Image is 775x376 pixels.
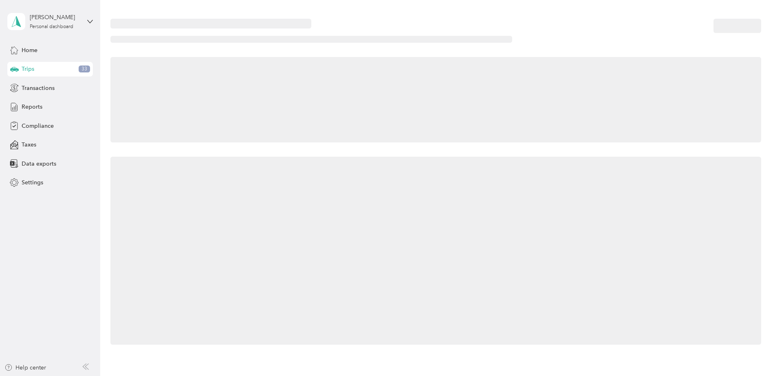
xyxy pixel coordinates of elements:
span: Reports [22,103,42,111]
span: Settings [22,178,43,187]
iframe: Everlance-gr Chat Button Frame [729,330,775,376]
span: Taxes [22,140,36,149]
span: Compliance [22,122,54,130]
span: Home [22,46,37,55]
div: Personal dashboard [30,24,73,29]
button: Help center [4,363,46,372]
span: 33 [79,66,90,73]
span: Transactions [22,84,55,92]
div: [PERSON_NAME] [30,13,81,22]
span: Trips [22,65,34,73]
span: Data exports [22,160,56,168]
